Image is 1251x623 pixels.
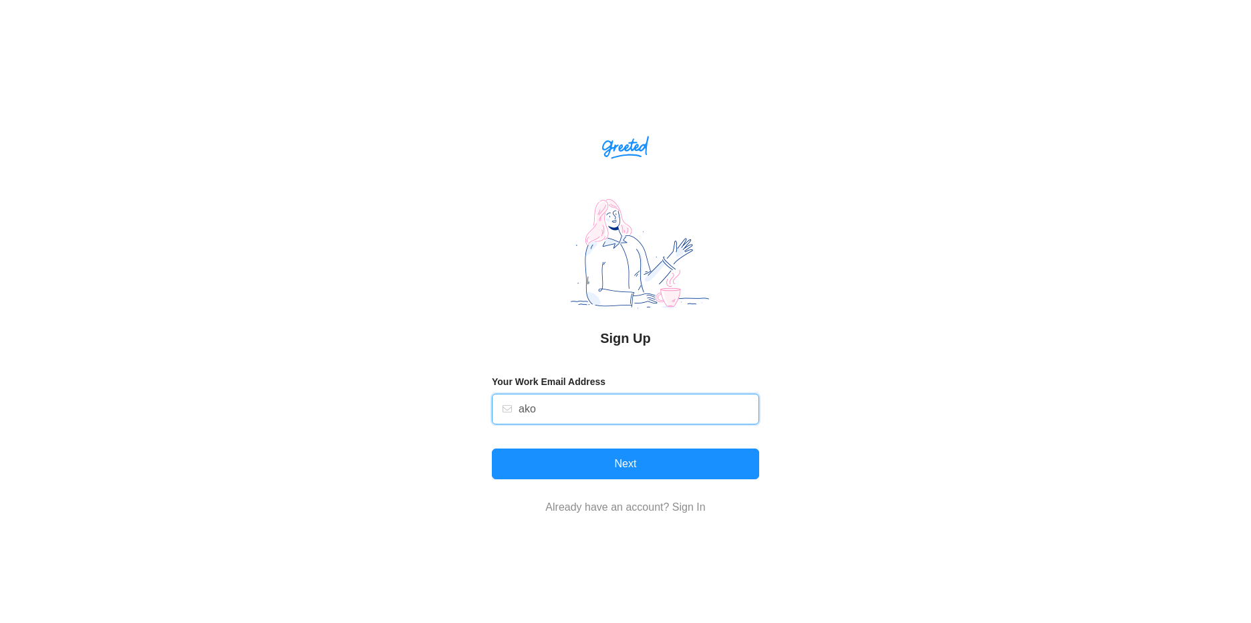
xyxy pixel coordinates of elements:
[602,136,649,158] img: Greeted
[519,394,751,424] input: Pam.Beesly@DunderMifflin.com
[525,195,726,312] img: Greeted
[492,374,759,389] h4: Your Work Email Address
[492,449,759,479] button: Next
[492,329,759,348] h2: Sign Up
[535,495,716,517] button: Already have an account? Sign In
